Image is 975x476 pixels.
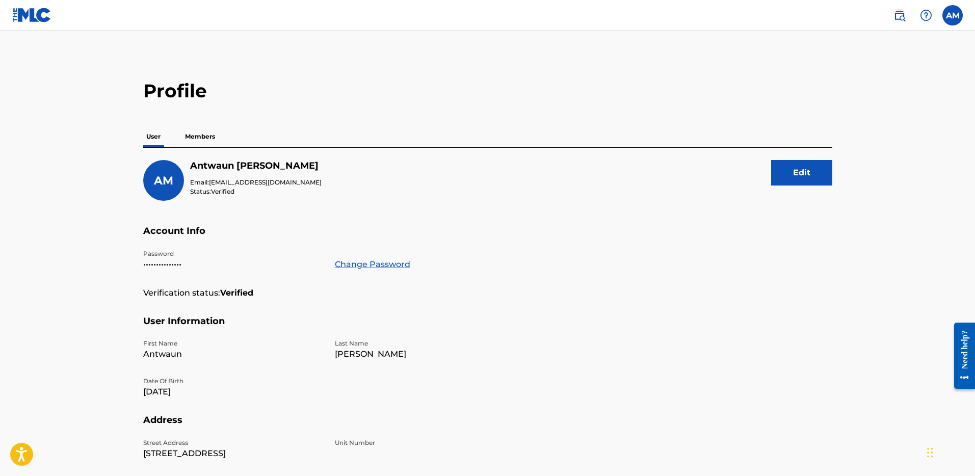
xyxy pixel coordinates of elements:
[143,447,323,460] p: [STREET_ADDRESS]
[143,249,323,258] p: Password
[771,160,832,186] button: Edit
[190,187,322,196] p: Status:
[182,126,218,147] p: Members
[143,258,323,271] p: •••••••••••••••
[143,377,323,386] p: Date Of Birth
[220,287,253,299] strong: Verified
[143,315,832,339] h5: User Information
[889,5,910,25] a: Public Search
[335,348,514,360] p: [PERSON_NAME]
[143,348,323,360] p: Antwaun
[211,188,234,195] span: Verified
[893,9,906,21] img: search
[190,160,322,172] h5: Antwaun Murray
[190,178,322,187] p: Email:
[335,339,514,348] p: Last Name
[143,386,323,398] p: [DATE]
[946,315,975,397] iframe: Resource Center
[924,427,975,476] iframe: Chat Widget
[143,339,323,348] p: First Name
[143,414,832,438] h5: Address
[942,5,963,25] div: User Menu
[209,178,322,186] span: [EMAIL_ADDRESS][DOMAIN_NAME]
[12,8,51,22] img: MLC Logo
[143,225,832,249] h5: Account Info
[335,258,410,271] a: Change Password
[154,174,173,188] span: AM
[143,287,220,299] p: Verification status:
[143,438,323,447] p: Street Address
[143,126,164,147] p: User
[335,438,514,447] p: Unit Number
[920,9,932,21] img: help
[143,80,832,102] h2: Profile
[916,5,936,25] div: Help
[927,437,933,468] div: Drag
